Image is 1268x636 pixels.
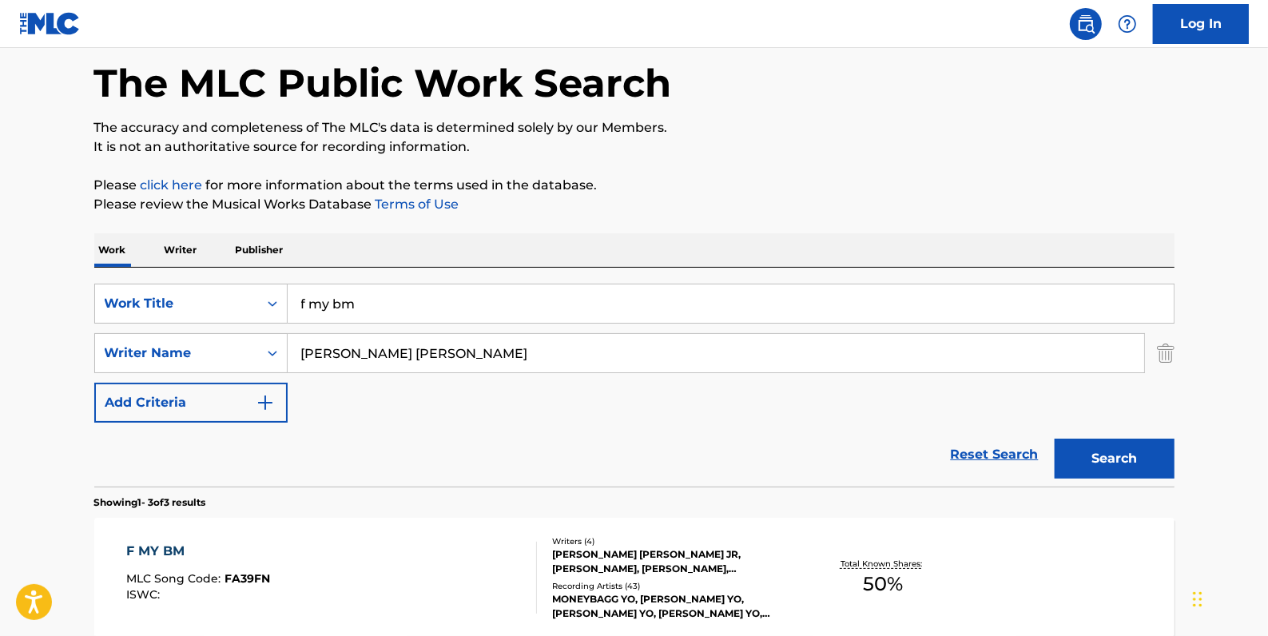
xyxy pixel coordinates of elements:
[256,393,275,412] img: 9d2ae6d4665cec9f34b9.svg
[372,197,459,212] a: Terms of Use
[1157,333,1175,373] img: Delete Criterion
[19,12,81,35] img: MLC Logo
[141,177,203,193] a: click here
[552,547,793,576] div: [PERSON_NAME] [PERSON_NAME] JR, [PERSON_NAME], [PERSON_NAME], [PERSON_NAME] STORM [PERSON_NAME]
[94,233,131,267] p: Work
[94,137,1175,157] p: It is not an authoritative source for recording information.
[126,571,225,586] span: MLC Song Code :
[863,570,903,598] span: 50 %
[94,118,1175,137] p: The accuracy and completeness of The MLC's data is determined solely by our Members.
[943,437,1047,472] a: Reset Search
[94,495,206,510] p: Showing 1 - 3 of 3 results
[1153,4,1249,44] a: Log In
[1055,439,1175,479] button: Search
[94,284,1175,487] form: Search Form
[94,383,288,423] button: Add Criteria
[1111,8,1143,40] div: Help
[160,233,202,267] p: Writer
[1070,8,1102,40] a: Public Search
[94,59,672,107] h1: The MLC Public Work Search
[94,176,1175,195] p: Please for more information about the terms used in the database.
[1188,559,1268,636] iframe: Chat Widget
[1193,575,1202,623] div: Drag
[231,233,288,267] p: Publisher
[1076,14,1095,34] img: search
[126,542,270,561] div: F MY BM
[552,580,793,592] div: Recording Artists ( 43 )
[1118,14,1137,34] img: help
[94,195,1175,214] p: Please review the Musical Works Database
[552,535,793,547] div: Writers ( 4 )
[552,592,793,621] div: MONEYBAGG YO, [PERSON_NAME] YO, [PERSON_NAME] YO, [PERSON_NAME] YO, [PERSON_NAME] YO
[105,344,248,363] div: Writer Name
[105,294,248,313] div: Work Title
[126,587,164,602] span: ISWC :
[225,571,270,586] span: FA39FN
[841,558,926,570] p: Total Known Shares:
